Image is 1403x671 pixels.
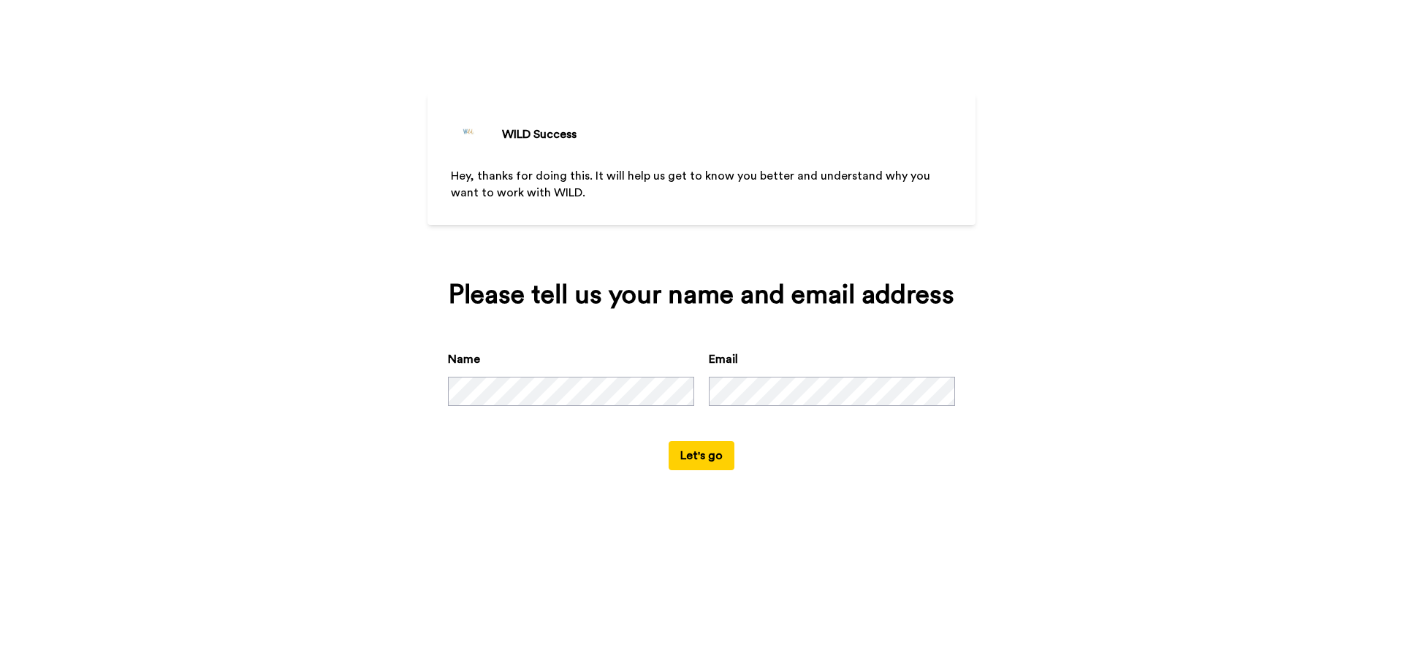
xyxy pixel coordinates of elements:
div: Please tell us your name and email address [448,280,955,310]
label: Name [448,350,480,368]
div: WILD Success [502,126,577,143]
span: Hey, thanks for doing this. It will help us get to know you better and understand why you want to... [451,170,933,199]
label: Email [709,350,738,368]
button: Let's go [669,441,734,470]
